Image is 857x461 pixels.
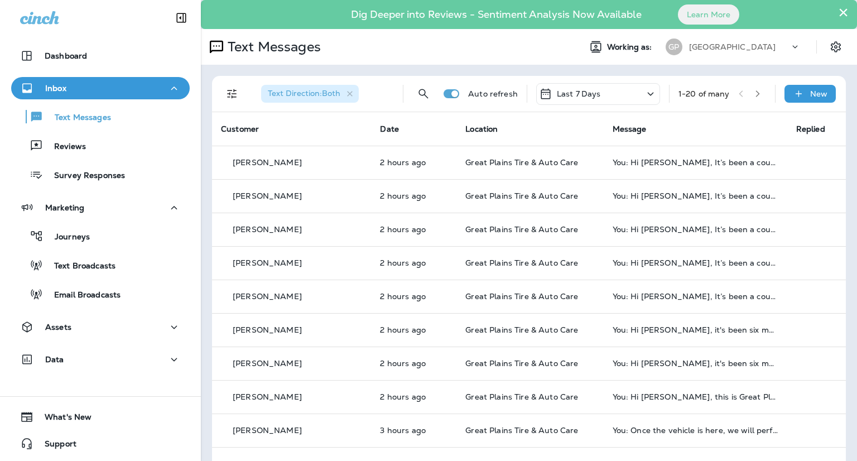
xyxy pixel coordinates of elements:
[465,291,578,301] span: Great Plains Tire & Auto Care
[43,290,121,301] p: Email Broadcasts
[613,359,778,368] div: You: Hi Levi, it's been six months since we last serviced your 2012 Ram 2500 at Great Plains Tire...
[689,42,776,51] p: [GEOGRAPHIC_DATA]
[11,433,190,455] button: Support
[465,425,578,435] span: Great Plains Tire & Auto Care
[613,225,778,234] div: You: Hi Chad, It’s been a couple of months since we serviced your 2017 Ford Fusion at Great Plain...
[45,51,87,60] p: Dashboard
[44,113,111,123] p: Text Messages
[166,7,197,29] button: Collapse Sidebar
[11,253,190,277] button: Text Broadcasts
[838,3,849,21] button: Close
[11,224,190,248] button: Journeys
[11,105,190,128] button: Text Messages
[11,316,190,338] button: Assets
[678,4,739,25] button: Learn More
[666,39,682,55] div: GP
[465,358,578,368] span: Great Plains Tire & Auto Care
[810,89,827,98] p: New
[796,124,825,134] span: Replied
[613,292,778,301] div: You: Hi Alice, It’s been a couple of months since we serviced your 2012 Buick LaCrosse at Great P...
[233,258,302,267] p: [PERSON_NAME]
[613,124,647,134] span: Message
[380,325,447,334] p: Oct 10, 2025 10:22 AM
[45,355,64,364] p: Data
[380,258,447,267] p: Oct 10, 2025 10:26 AM
[613,258,778,267] div: You: Hi Terry, It’s been a couple of months since we serviced your 2025 Loose wheel Carry Out at ...
[11,196,190,219] button: Marketing
[465,325,578,335] span: Great Plains Tire & Auto Care
[45,84,66,93] p: Inbox
[45,203,84,212] p: Marketing
[11,77,190,99] button: Inbox
[380,225,447,234] p: Oct 10, 2025 10:26 AM
[380,292,447,301] p: Oct 10, 2025 10:26 AM
[613,392,778,401] div: You: Hi Murl, this is Great Plains Tire & Auto Care. Our records show your 2017 Subaru Forester i...
[465,258,578,268] span: Great Plains Tire & Auto Care
[465,124,498,134] span: Location
[233,392,302,401] p: [PERSON_NAME]
[557,89,601,98] p: Last 7 Days
[33,412,92,426] span: What's New
[465,191,578,201] span: Great Plains Tire & Auto Care
[380,191,447,200] p: Oct 10, 2025 10:26 AM
[44,232,90,243] p: Journeys
[221,83,243,105] button: Filters
[11,45,190,67] button: Dashboard
[678,89,730,98] div: 1 - 20 of many
[11,406,190,428] button: What's New
[45,323,71,332] p: Assets
[261,85,359,103] div: Text Direction:Both
[380,426,447,435] p: Oct 10, 2025 10:05 AM
[465,392,578,402] span: Great Plains Tire & Auto Care
[43,142,86,152] p: Reviews
[468,89,518,98] p: Auto refresh
[233,292,302,301] p: [PERSON_NAME]
[613,191,778,200] div: You: Hi Judy, It’s been a couple of months since we serviced your 2025 carry out loose wheels at ...
[268,88,340,98] span: Text Direction : Both
[380,124,399,134] span: Date
[613,158,778,167] div: You: Hi David, It’s been a couple of months since we serviced your 2007 Pontiac G5 at Great Plain...
[43,261,115,272] p: Text Broadcasts
[11,134,190,157] button: Reviews
[380,158,447,167] p: Oct 10, 2025 10:26 AM
[319,13,674,16] p: Dig Deeper into Reviews - Sentiment Analysis Now Available
[11,163,190,186] button: Survey Responses
[412,83,435,105] button: Search Messages
[607,42,654,52] span: Working as:
[613,325,778,334] div: You: Hi Becka, it's been six months since we last serviced your 2011 Ford F-150 at Great Plains T...
[11,282,190,306] button: Email Broadcasts
[233,325,302,334] p: [PERSON_NAME]
[43,171,125,181] p: Survey Responses
[233,158,302,167] p: [PERSON_NAME]
[826,37,846,57] button: Settings
[380,392,447,401] p: Oct 10, 2025 10:20 AM
[233,359,302,368] p: [PERSON_NAME]
[233,225,302,234] p: [PERSON_NAME]
[221,124,259,134] span: Customer
[233,191,302,200] p: [PERSON_NAME]
[465,157,578,167] span: Great Plains Tire & Auto Care
[11,348,190,371] button: Data
[33,439,76,453] span: Support
[465,224,578,234] span: Great Plains Tire & Auto Care
[613,426,778,435] div: You: Once the vehicle is here, we will perform a no-cost visual inspection of the entire brake sy...
[233,426,302,435] p: [PERSON_NAME]
[223,39,321,55] p: Text Messages
[380,359,447,368] p: Oct 10, 2025 10:22 AM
